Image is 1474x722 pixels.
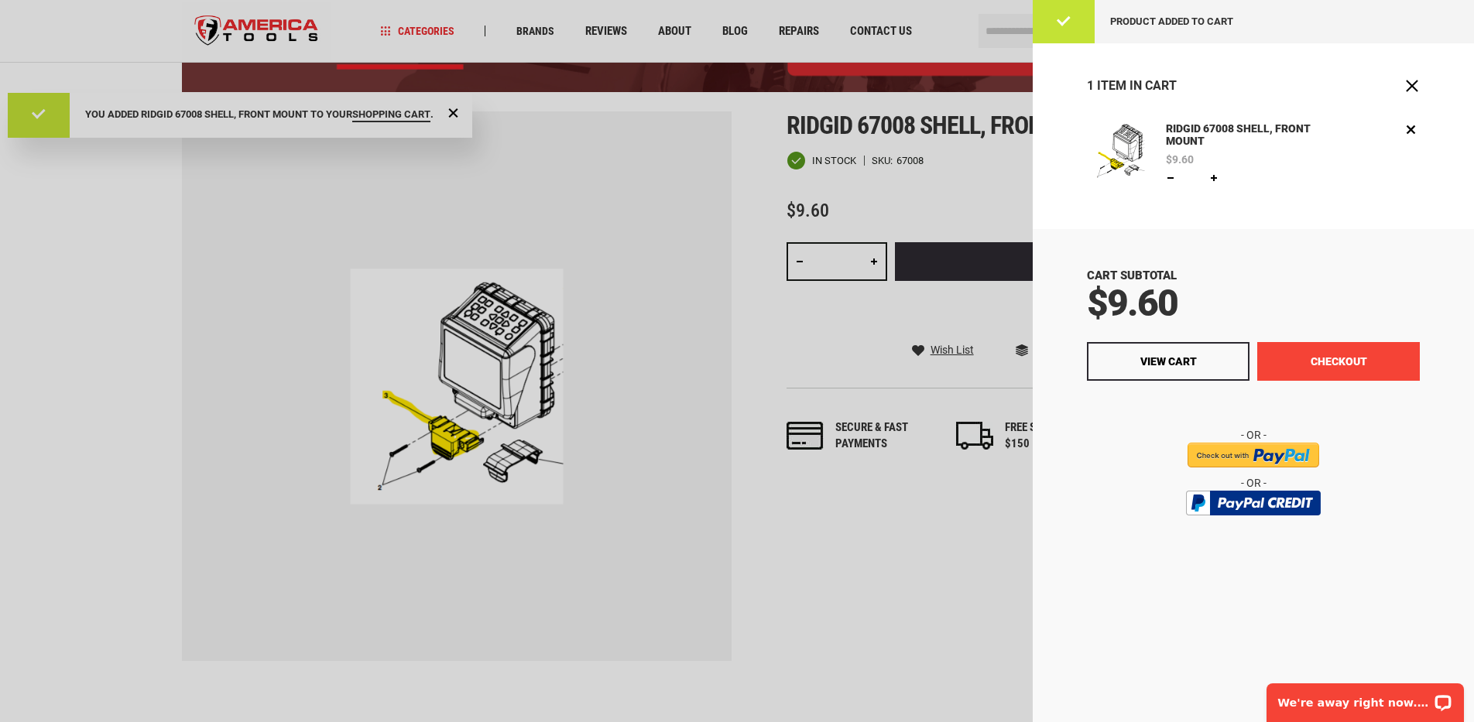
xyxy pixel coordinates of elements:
[1097,78,1177,93] span: Item in Cart
[1195,519,1311,536] img: btn_bml_text.png
[1166,154,1194,165] span: $9.60
[1404,78,1420,94] button: Close
[1087,121,1147,181] img: RIDGID 67008 SHELL, FRONT MOUNT
[1256,673,1474,722] iframe: LiveChat chat widget
[1087,78,1094,93] span: 1
[1087,121,1147,186] a: RIDGID 67008 SHELL, FRONT MOUNT
[1087,269,1177,282] span: Cart Subtotal
[1162,121,1340,150] a: RIDGID 67008 SHELL, FRONT MOUNT
[1257,342,1420,381] button: Checkout
[1087,342,1249,381] a: View Cart
[1140,355,1197,368] span: View Cart
[1087,281,1177,325] span: $9.60
[1110,15,1233,27] span: Product added to cart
